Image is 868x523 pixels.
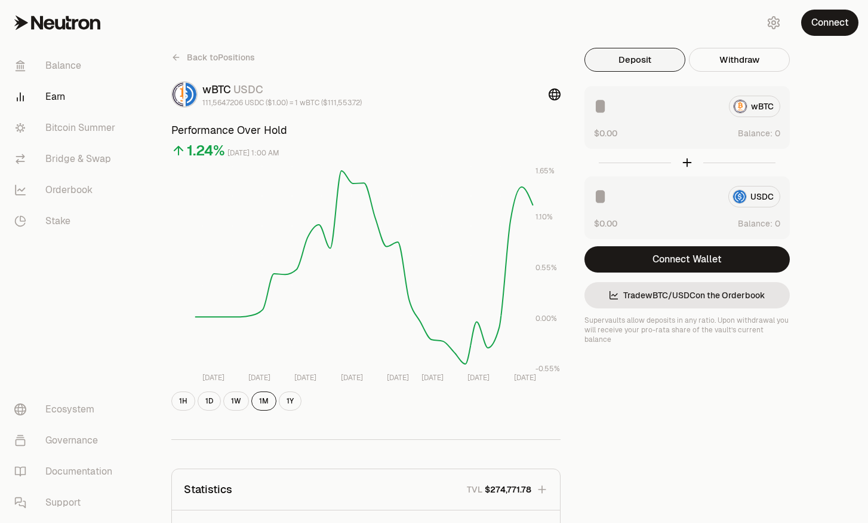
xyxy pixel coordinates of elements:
[5,175,129,206] a: Orderbook
[535,166,555,176] tspan: 1.65%
[5,394,129,425] a: Ecosystem
[227,146,279,160] div: [DATE] 1:00 AM
[233,82,263,96] span: USDC
[171,48,255,67] a: Back toPositions
[294,373,316,383] tspan: [DATE]
[279,392,301,411] button: 1Y
[186,82,196,106] img: USDC Logo
[341,373,363,383] tspan: [DATE]
[5,50,129,81] a: Balance
[485,484,531,496] span: $274,771.78
[202,81,362,98] div: wBTC
[594,127,617,139] button: $0.00
[172,469,560,510] button: StatisticsTVL$274,771.78
[594,217,617,230] button: $0.00
[187,141,225,160] div: 1.24%
[171,122,561,139] h3: Performance Over Hold
[5,456,129,487] a: Documentation
[202,98,362,108] div: 111,564.7206 USDC ($1.00) = 1 wBTC ($111,553.72)
[251,392,276,411] button: 1M
[248,373,270,383] tspan: [DATE]
[198,392,221,411] button: 1D
[5,81,129,112] a: Earn
[584,282,790,308] a: TradewBTC/USDCon the Orderbook
[5,425,129,456] a: Governance
[5,143,129,175] a: Bridge & Swap
[535,364,560,374] tspan: -0.55%
[467,484,482,496] p: TVL
[584,316,790,344] p: Supervaults allow deposits in any ratio. Upon withdrawal you will receive your pro-rata share of ...
[421,373,444,383] tspan: [DATE]
[387,373,409,383] tspan: [DATE]
[535,263,557,273] tspan: 0.55%
[801,10,858,36] button: Connect
[5,206,129,237] a: Stake
[738,218,772,230] span: Balance:
[535,212,553,222] tspan: 1.10%
[467,373,490,383] tspan: [DATE]
[173,82,183,106] img: wBTC Logo
[535,314,557,323] tspan: 0.00%
[584,48,685,72] button: Deposit
[689,48,790,72] button: Withdraw
[5,487,129,518] a: Support
[187,51,255,63] span: Back to Positions
[5,112,129,143] a: Bitcoin Summer
[171,392,195,411] button: 1H
[223,392,249,411] button: 1W
[584,246,790,273] button: Connect Wallet
[738,127,772,139] span: Balance:
[184,481,232,498] p: Statistics
[202,373,224,383] tspan: [DATE]
[514,373,536,383] tspan: [DATE]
